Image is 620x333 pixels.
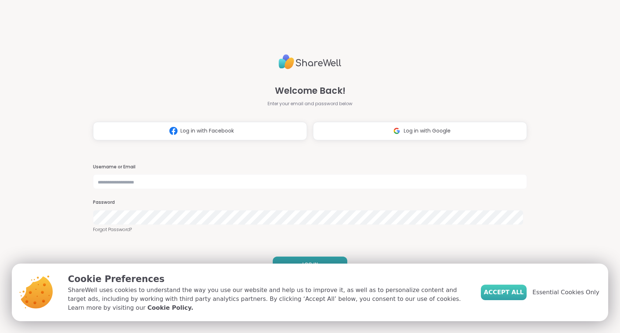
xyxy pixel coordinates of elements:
[166,124,180,138] img: ShareWell Logomark
[93,122,307,140] button: Log in with Facebook
[93,199,527,206] h3: Password
[533,288,599,297] span: Essential Cookies Only
[481,285,527,300] button: Accept All
[404,127,451,135] span: Log in with Google
[275,84,345,97] span: Welcome Back!
[180,127,234,135] span: Log in with Facebook
[93,226,527,233] a: Forgot Password?
[302,261,318,268] span: LOG IN
[313,122,527,140] button: Log in with Google
[147,303,193,312] a: Cookie Policy.
[390,124,404,138] img: ShareWell Logomark
[273,257,347,272] button: LOG IN
[279,51,341,72] img: ShareWell Logo
[93,164,527,170] h3: Username or Email
[68,272,469,286] p: Cookie Preferences
[268,100,352,107] span: Enter your email and password below
[484,288,524,297] span: Accept All
[68,286,469,312] p: ShareWell uses cookies to understand the way you use our website and help us to improve it, as we...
